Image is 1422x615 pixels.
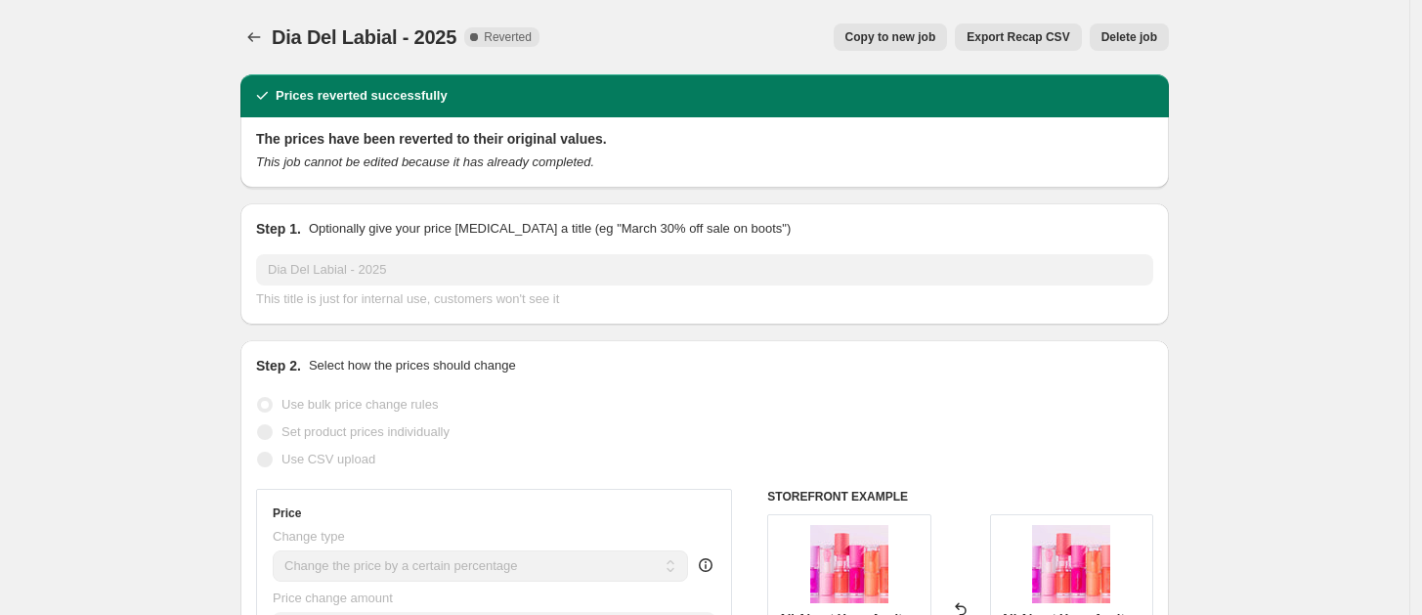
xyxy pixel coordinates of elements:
[276,86,448,106] h2: Prices reverted successfully
[955,23,1081,51] button: Export Recap CSV
[1032,525,1110,603] img: bcc-backup-beauty-creations-ph-lip-oil-aceite-labial-ph-cosmetics-loph-1-822697_80x.webp
[696,555,715,575] div: help
[273,591,393,605] span: Price change amount
[272,26,456,48] span: Dia Del Labial - 2025
[845,29,936,45] span: Copy to new job
[484,29,532,45] span: Reverted
[256,129,1153,149] h2: The prices have been reverted to their original values.
[240,23,268,51] button: Price change jobs
[1101,29,1157,45] span: Delete job
[256,356,301,375] h2: Step 2.
[281,397,438,412] span: Use bulk price change rules
[967,29,1069,45] span: Export Recap CSV
[273,529,345,544] span: Change type
[256,219,301,239] h2: Step 1.
[281,452,375,466] span: Use CSV upload
[309,356,516,375] p: Select how the prices should change
[309,219,791,239] p: Optionally give your price [MEDICAL_DATA] a title (eg "March 30% off sale on boots")
[256,291,559,306] span: This title is just for internal use, customers won't see it
[256,254,1153,286] input: 30% off holiday sale
[281,424,450,439] span: Set product prices individually
[810,525,888,603] img: bcc-backup-beauty-creations-ph-lip-oil-aceite-labial-ph-cosmetics-loph-1-822697_80x.webp
[273,505,301,521] h3: Price
[767,489,1153,505] h6: STOREFRONT EXAMPLE
[834,23,948,51] button: Copy to new job
[1090,23,1169,51] button: Delete job
[256,154,594,169] i: This job cannot be edited because it has already completed.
